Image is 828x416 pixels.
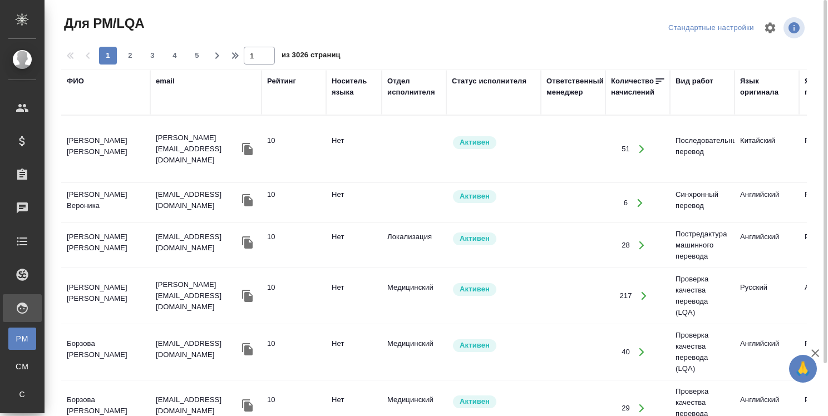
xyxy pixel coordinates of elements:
td: Последовательный перевод [670,130,735,169]
span: PM [14,333,31,344]
div: Вид работ [676,76,713,87]
span: Посмотреть информацию [783,17,807,38]
td: Локализация [382,226,446,265]
td: Нет [326,333,382,372]
div: перевод идеальный/почти идеальный. Ни редактор, ни корректор не нужен [267,135,321,146]
a: С [8,383,36,405]
td: Английский [735,226,799,265]
td: Нет [326,226,382,265]
div: Рядовой исполнитель: назначай с учетом рейтинга [452,394,535,409]
p: [EMAIL_ADDRESS][DOMAIN_NAME] [156,231,239,254]
span: 5 [188,50,206,61]
div: email [156,76,175,87]
div: Носитель языка [332,76,376,98]
p: [EMAIL_ADDRESS][DOMAIN_NAME] [156,189,239,211]
button: Скопировать [239,397,256,414]
p: [PERSON_NAME][EMAIL_ADDRESS][DOMAIN_NAME] [156,279,239,313]
p: Активен [460,137,490,148]
p: Активен [460,340,490,351]
span: 4 [166,50,184,61]
div: Рядовой исполнитель: назначай с учетом рейтинга [452,282,535,297]
td: Медицинский [382,333,446,372]
div: 217 [619,290,632,301]
div: 28 [622,240,630,251]
button: 🙏 [789,355,817,383]
td: Нет [326,184,382,222]
span: 3 [144,50,161,61]
button: Скопировать [239,192,256,209]
a: CM [8,355,36,378]
span: из 3026 страниц [282,48,341,65]
td: [PERSON_NAME] [PERSON_NAME] [61,276,150,315]
div: перевод идеальный/почти идеальный. Ни редактор, ни корректор не нужен [267,282,321,293]
div: перевод идеальный/почти идеальный. Ни редактор, ни корректор не нужен [267,189,321,200]
button: Скопировать [239,288,256,304]
td: Китайский [735,130,799,169]
button: Скопировать [239,141,256,157]
div: Рядовой исполнитель: назначай с учетом рейтинга [452,338,535,353]
button: Скопировать [239,234,256,251]
div: Язык оригинала [740,76,793,98]
div: 6 [624,197,628,209]
div: перевод идеальный/почти идеальный. Ни редактор, ни корректор не нужен [267,231,321,242]
span: 2 [121,50,139,61]
span: С [14,389,31,400]
div: split button [666,19,757,37]
td: [PERSON_NAME] Вероника [61,184,150,222]
td: Борзова [PERSON_NAME] [61,333,150,372]
td: Проверка качества перевода (LQA) [670,324,735,380]
button: Открыть работы [630,138,653,161]
span: CM [14,361,31,372]
div: Рядовой исполнитель: назначай с учетом рейтинга [452,189,535,204]
div: Ответственный менеджер [546,76,604,98]
td: Английский [735,333,799,372]
button: Открыть работы [630,234,653,257]
span: 🙏 [793,357,812,380]
p: [EMAIL_ADDRESS][DOMAIN_NAME] [156,338,239,360]
div: Рядовой исполнитель: назначай с учетом рейтинга [452,135,535,150]
p: Активен [460,284,490,295]
button: 4 [166,47,184,65]
div: перевод идеальный/почти идеальный. Ни редактор, ни корректор не нужен [267,338,321,349]
td: Постредактура машинного перевода [670,223,735,268]
div: ФИО [67,76,84,87]
button: 2 [121,47,139,65]
div: Отдел исполнителя [387,76,441,98]
td: [PERSON_NAME] [PERSON_NAME] [61,130,150,169]
td: Медицинский [382,276,446,315]
td: Английский [735,184,799,222]
button: 3 [144,47,161,65]
button: Открыть работы [633,285,655,308]
button: Открыть работы [630,341,653,364]
div: 40 [622,346,630,358]
div: 29 [622,403,630,414]
td: [PERSON_NAME] [PERSON_NAME] [61,226,150,265]
button: 5 [188,47,206,65]
td: Русский [735,276,799,315]
span: Настроить таблицу [757,14,783,41]
td: Синхронный перевод [670,184,735,222]
td: Проверка качества перевода (LQA) [670,268,735,324]
div: Рядовой исполнитель: назначай с учетом рейтинга [452,231,535,246]
td: Нет [326,130,382,169]
a: PM [8,328,36,350]
button: Скопировать [239,341,256,358]
p: Активен [460,191,490,202]
p: Активен [460,396,490,407]
p: Активен [460,233,490,244]
div: 51 [622,143,630,155]
span: Для PM/LQA [61,14,144,32]
div: Количество начислений [611,76,654,98]
p: [PERSON_NAME][EMAIL_ADDRESS][DOMAIN_NAME] [156,132,239,166]
div: Статус исполнителя [452,76,526,87]
div: Рейтинг [267,76,296,87]
td: Нет [326,276,382,315]
button: Открыть работы [628,191,651,214]
div: перевод идеальный/почти идеальный. Ни редактор, ни корректор не нужен [267,394,321,405]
